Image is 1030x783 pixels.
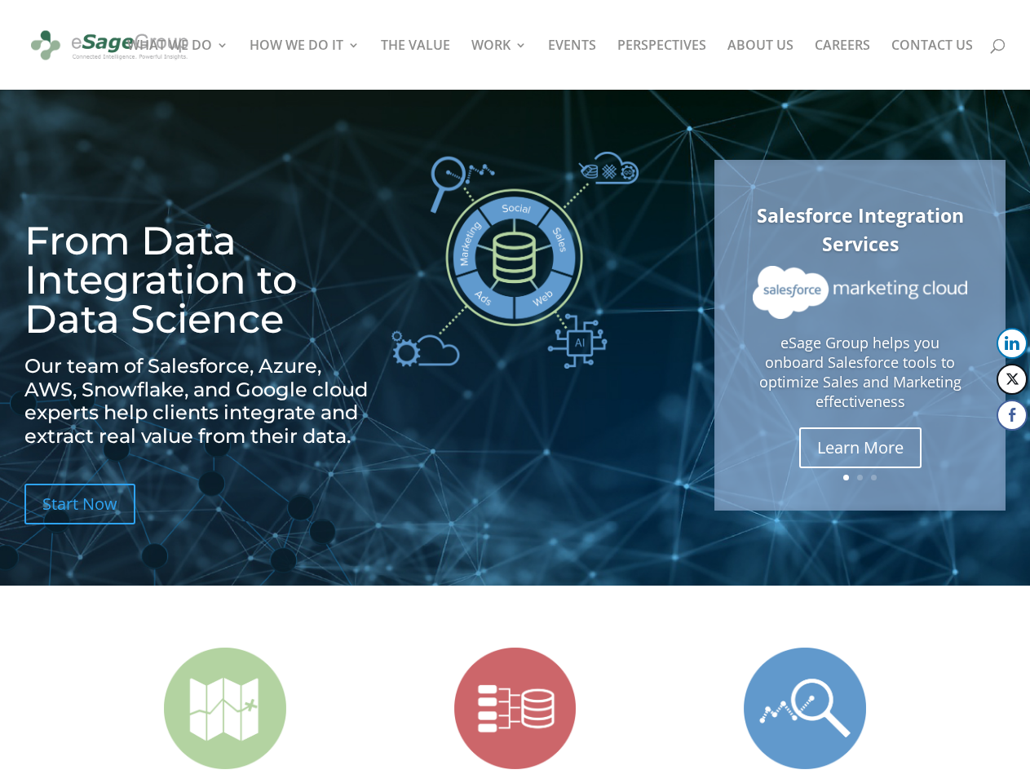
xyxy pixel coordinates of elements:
p: eSage Group helps you onboard Salesforce tools to optimize Sales and Marketing effectiveness [753,334,968,411]
a: EVENTS [548,39,596,90]
a: Learn More [799,427,922,468]
h2: Our team of Salesforce, Azure, AWS, Snowflake, and Google cloud experts help clients integrate an... [24,355,374,457]
a: 1 [843,475,849,480]
img: eSage Group [28,23,192,68]
a: 2 [857,475,863,480]
a: THE VALUE [381,39,450,90]
a: CAREERS [815,39,870,90]
button: LinkedIn Share [997,328,1028,359]
a: Start Now [24,484,135,524]
a: WORK [471,39,527,90]
button: Twitter Share [997,364,1028,395]
a: CONTACT US [891,39,973,90]
button: Facebook Share [997,400,1028,431]
a: HOW WE DO IT [250,39,360,90]
a: PERSPECTIVES [617,39,706,90]
h1: From Data Integration to Data Science [24,221,374,347]
a: WHAT WE DO [127,39,228,90]
a: 3 [871,475,877,480]
a: Salesforce Integration Services [757,202,964,257]
a: ABOUT US [727,39,793,90]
